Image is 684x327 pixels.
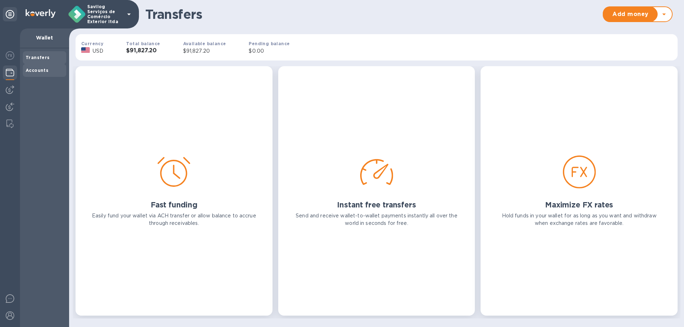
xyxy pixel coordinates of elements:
p: Hold funds in your wallet for as long as you want and withdraw when exchange rates are favorable. [495,212,663,227]
img: Foreign exchange [6,51,14,60]
img: Wallets [6,68,14,77]
b: Available balance [183,41,226,46]
p: $91,827.20 [183,47,226,55]
p: Easily fund your wallet via ACH transfer or allow balance to accrue through receivables. [90,212,258,227]
b: Currency [81,41,103,46]
b: Transfers [26,55,50,60]
b: Accounts [26,68,48,73]
img: Logo [26,9,56,18]
p: USD [93,47,103,55]
p: Wallet [26,34,63,41]
b: Total balance [126,41,160,46]
b: Pending balance [249,41,290,46]
button: Add money [603,7,658,21]
h2: Fast funding [151,200,197,209]
span: Add money [609,10,652,19]
h3: $91,827.20 [126,47,160,54]
div: Unpin categories [3,7,17,21]
p: $0.00 [249,47,290,55]
h2: Instant free transfers [337,200,416,209]
h1: Transfers [145,7,599,22]
h2: Maximize FX rates [545,200,613,209]
p: Savilog Serviços de Comércio Exterior ltda [87,4,123,24]
p: Send and receive wallet-to-wallet payments instantly all over the world in seconds for free. [292,212,461,227]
